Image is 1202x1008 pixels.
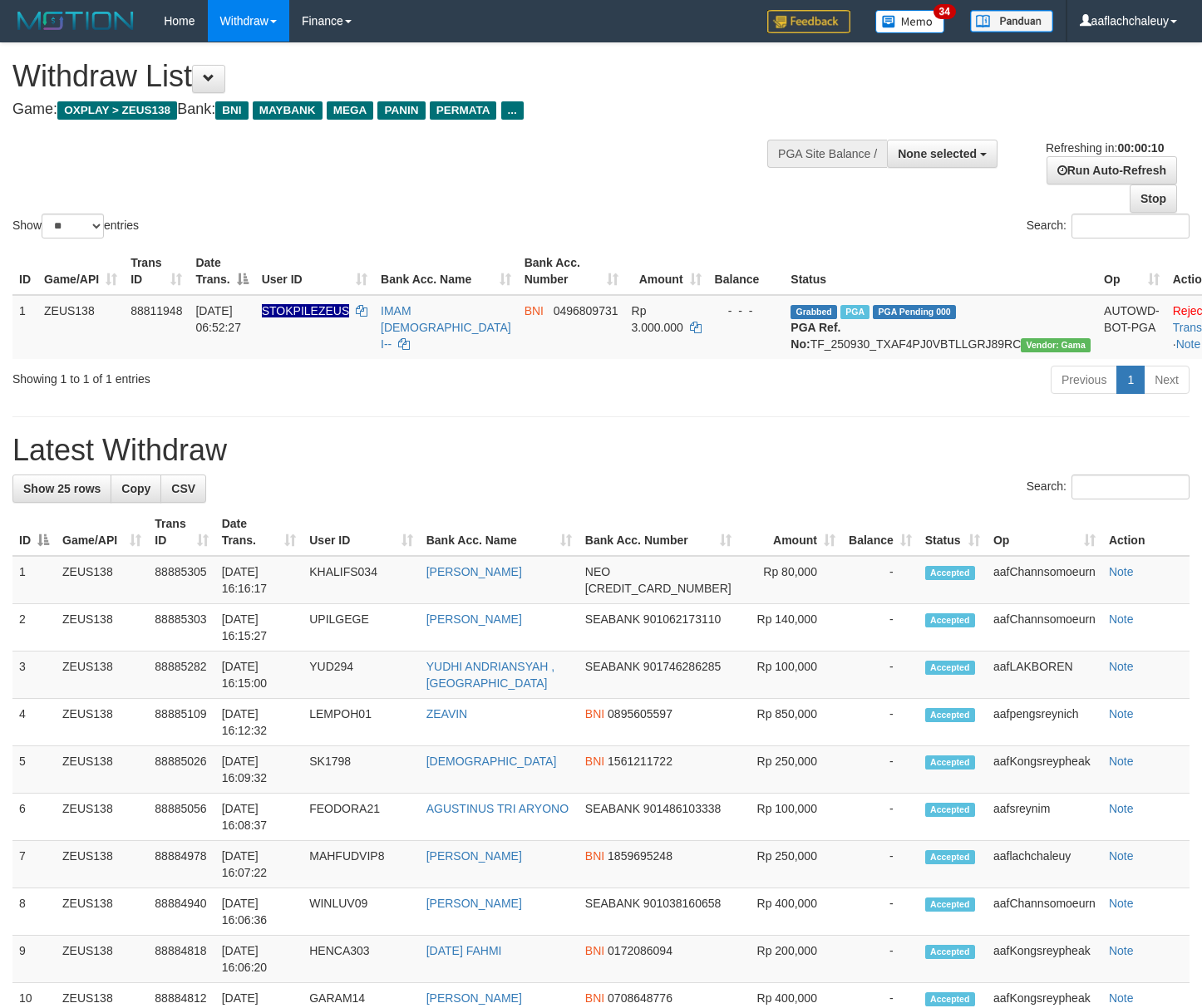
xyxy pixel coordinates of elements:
[56,888,148,936] td: ZEUS138
[608,755,672,768] span: Copy 1561211722 to clipboard
[12,699,56,746] td: 4
[215,652,303,699] td: [DATE] 16:15:00
[608,707,672,720] span: Copy 0895605597 to clipboard
[56,746,148,794] td: ZEUS138
[738,841,842,888] td: Rp 250,000
[715,302,778,319] div: - - -
[875,10,945,33] img: Button%20Memo.svg
[1097,295,1166,359] td: AUTOWD-BOT-PGA
[925,661,975,675] span: Accepted
[56,841,148,888] td: ZEUS138
[56,604,148,652] td: ZEUS138
[303,746,419,794] td: SK1798
[12,888,56,936] td: 8
[842,652,919,699] td: -
[56,699,148,746] td: ZEUS138
[420,509,579,556] th: Bank Acc. Name: activate to sort column ascending
[1176,337,1201,351] a: Note
[215,794,303,841] td: [DATE] 16:08:37
[12,746,56,794] td: 5
[57,101,177,120] span: OXPLAY > ZEUS138
[1102,509,1190,556] th: Action
[1117,141,1164,155] strong: 00:00:10
[1109,612,1134,626] a: Note
[842,509,919,556] th: Balance: activate to sort column ascending
[738,652,842,699] td: Rp 100,000
[12,214,139,238] label: Show entries
[121,482,150,495] span: Copy
[303,556,419,604] td: KHALIFS034
[148,699,214,746] td: 88885109
[1109,660,1134,673] a: Note
[738,556,842,604] td: Rp 80,000
[898,147,977,160] span: None selected
[215,699,303,746] td: [DATE] 16:12:32
[426,660,555,690] a: YUDHI ANDRIANSYAH , [GEOGRAPHIC_DATA]
[1109,755,1134,768] a: Note
[377,101,425,120] span: PANIN
[381,304,511,351] a: IMAM [DEMOGRAPHIC_DATA] I--
[738,794,842,841] td: Rp 100,000
[987,699,1102,746] td: aafpengsreynich
[56,556,148,604] td: ZEUS138
[585,707,604,720] span: BNI
[738,936,842,983] td: Rp 200,000
[1109,849,1134,863] a: Note
[1021,338,1091,352] span: Vendor URL: https://trx31.1velocity.biz
[37,295,124,359] td: ZEUS138
[585,582,732,595] span: Copy 5859459221945263 to clipboard
[303,699,419,746] td: LEMPOH01
[262,304,350,317] span: Nama rekening ada tanda titik/strip, harap diedit
[303,888,419,936] td: WINLUV09
[56,509,148,556] th: Game/API: activate to sort column ascending
[643,897,721,910] span: Copy 901038160658 to clipboard
[42,214,104,238] select: Showentries
[842,936,919,983] td: -
[148,556,214,604] td: 88885305
[925,708,975,722] span: Accepted
[1027,214,1190,238] label: Search:
[738,604,842,652] td: Rp 140,000
[585,565,610,578] span: NEO
[195,304,241,334] span: [DATE] 06:52:27
[585,944,604,957] span: BNI
[215,936,303,983] td: [DATE] 16:06:20
[12,60,785,93] h1: Withdraw List
[430,101,497,120] span: PERMATA
[608,991,672,1005] span: Copy 0708648776 to clipboard
[585,991,604,1005] span: BNI
[554,304,618,317] span: Copy 0496809731 to clipboard
[1109,707,1134,720] a: Note
[303,794,419,841] td: FEODORA21
[215,746,303,794] td: [DATE] 16:09:32
[12,474,111,503] a: Show 25 rows
[148,509,214,556] th: Trans ID: activate to sort column ascending
[608,849,672,863] span: Copy 1859695248 to clipboard
[215,556,303,604] td: [DATE] 16:16:17
[215,101,248,120] span: BNI
[426,565,522,578] a: [PERSON_NAME]
[925,803,975,817] span: Accepted
[124,248,189,295] th: Trans ID: activate to sort column ascending
[12,364,489,387] div: Showing 1 to 1 of 1 entries
[12,794,56,841] td: 6
[23,482,101,495] span: Show 25 rows
[970,10,1053,32] img: panduan.png
[426,897,522,910] a: [PERSON_NAME]
[131,304,182,317] span: 88811948
[426,802,569,815] a: AGUSTINUS TRI ARYONO
[1071,474,1190,499] input: Search:
[56,652,148,699] td: ZEUS138
[426,991,522,1005] a: [PERSON_NAME]
[215,509,303,556] th: Date Trans.: activate to sort column ascending
[1109,897,1134,910] a: Note
[148,604,214,652] td: 88885303
[1109,944,1134,957] a: Note
[1109,991,1134,1005] a: Note
[925,566,975,580] span: Accepted
[1027,474,1190,499] label: Search:
[426,707,468,720] a: ZEAVIN
[12,8,139,33] img: MOTION_logo.png
[1109,802,1134,815] a: Note
[585,660,640,673] span: SEABANK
